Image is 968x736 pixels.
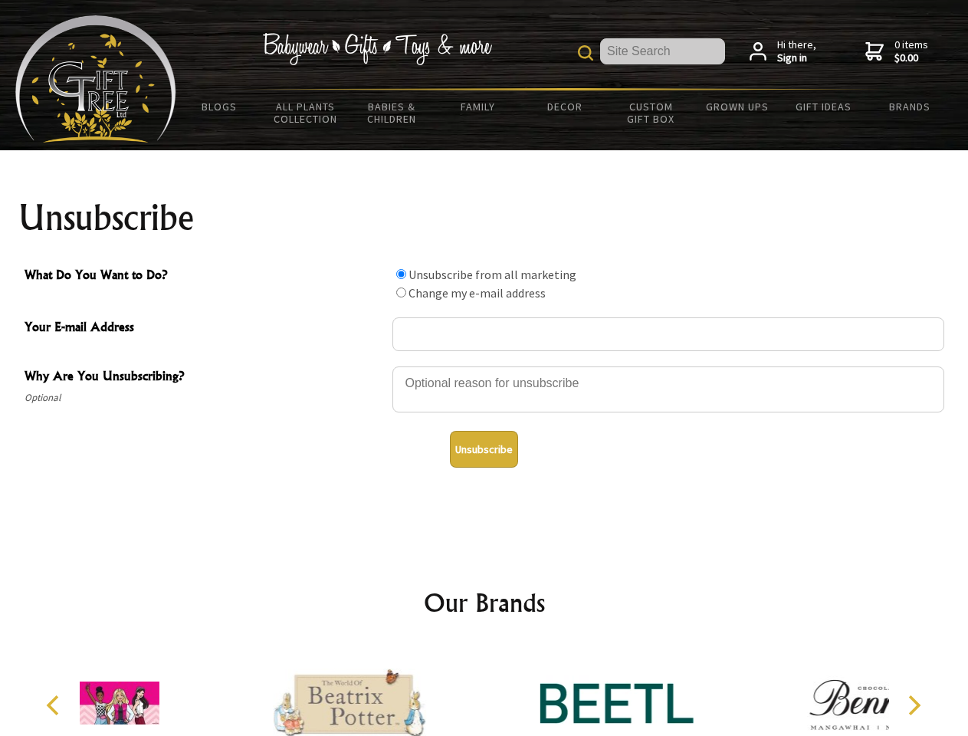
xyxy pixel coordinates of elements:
label: Unsubscribe from all marketing [409,267,576,282]
span: 0 items [894,38,928,65]
button: Previous [38,688,72,722]
label: Change my e-mail address [409,285,546,301]
a: Hi there,Sign in [750,38,816,65]
a: Grown Ups [694,90,780,123]
a: All Plants Collection [263,90,349,135]
img: Babywear - Gifts - Toys & more [262,33,492,65]
a: Family [435,90,522,123]
a: BLOGS [176,90,263,123]
strong: $0.00 [894,51,928,65]
h2: Our Brands [31,584,938,621]
input: Your E-mail Address [392,317,944,351]
img: Babyware - Gifts - Toys and more... [15,15,176,143]
img: product search [578,45,593,61]
a: Babies & Children [349,90,435,135]
span: Why Are You Unsubscribing? [25,366,385,389]
a: Gift Ideas [780,90,867,123]
a: Custom Gift Box [608,90,694,135]
textarea: Why Are You Unsubscribing? [392,366,944,412]
span: Optional [25,389,385,407]
strong: Sign in [777,51,816,65]
a: 0 items$0.00 [865,38,928,65]
span: Your E-mail Address [25,317,385,340]
input: What Do You Want to Do? [396,287,406,297]
span: Hi there, [777,38,816,65]
span: What Do You Want to Do? [25,265,385,287]
a: Decor [521,90,608,123]
a: Brands [867,90,953,123]
input: Site Search [600,38,725,64]
button: Unsubscribe [450,431,518,468]
input: What Do You Want to Do? [396,269,406,279]
button: Next [897,688,930,722]
h1: Unsubscribe [18,199,950,236]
